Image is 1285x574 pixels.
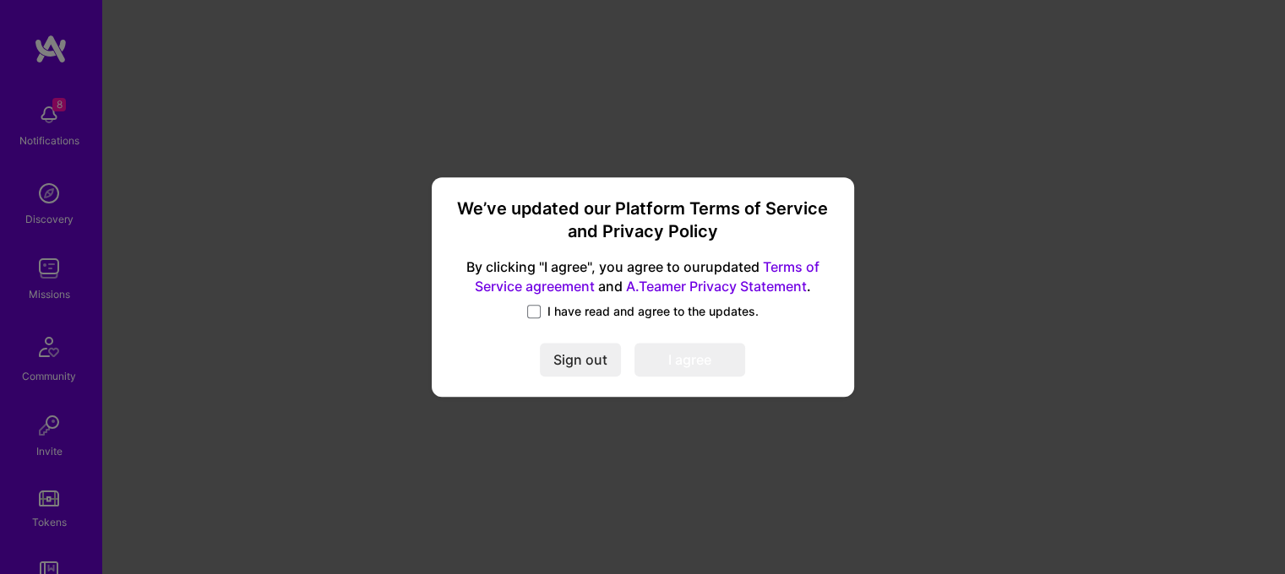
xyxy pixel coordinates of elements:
[452,257,834,296] span: By clicking "I agree", you agree to our updated and .
[475,258,819,295] a: Terms of Service agreement
[634,343,745,376] button: I agree
[626,278,807,295] a: A.Teamer Privacy Statement
[547,303,759,320] span: I have read and agree to the updates.
[540,343,621,376] button: Sign out
[452,198,834,244] h3: We’ve updated our Platform Terms of Service and Privacy Policy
